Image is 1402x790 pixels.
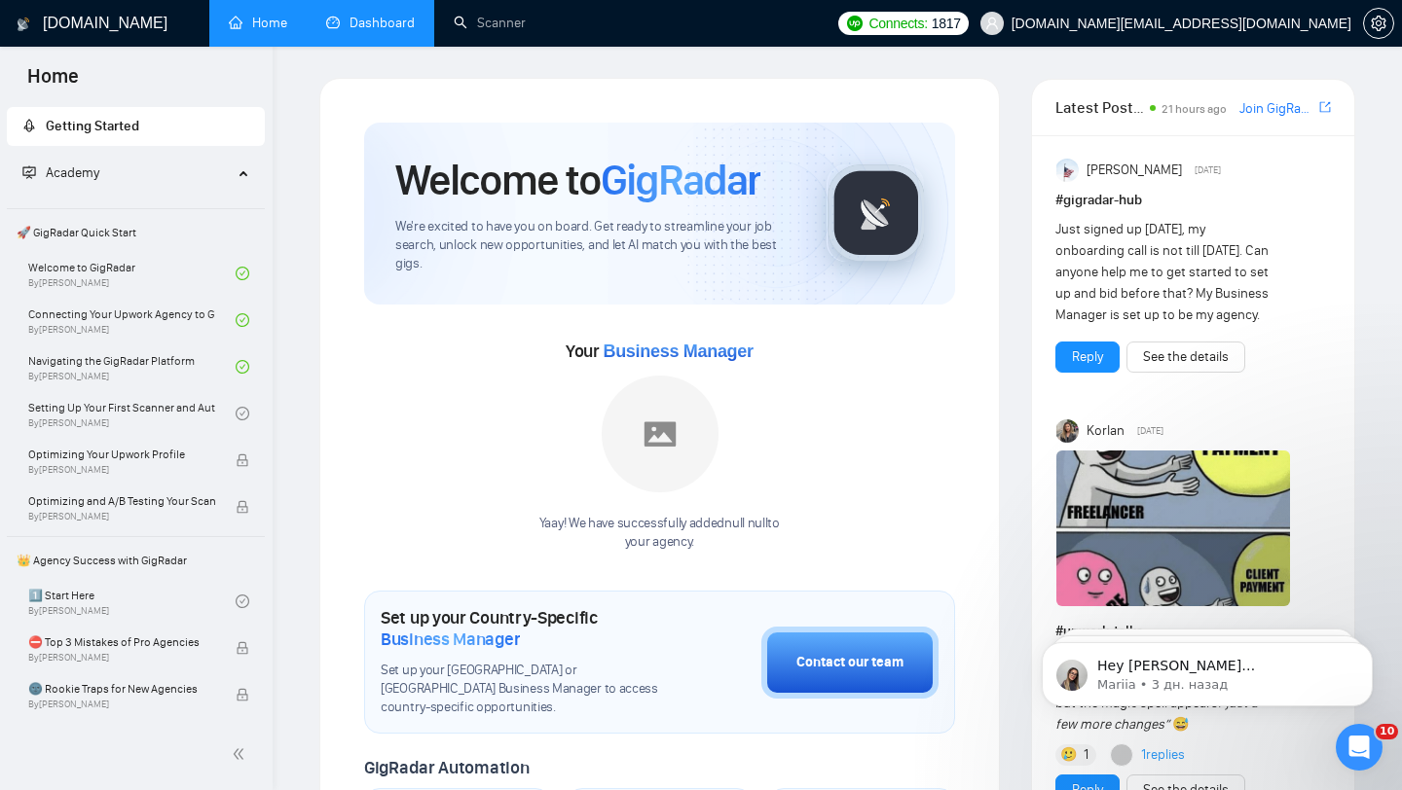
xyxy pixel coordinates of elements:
[539,533,780,552] p: your agency .
[28,699,215,710] span: By [PERSON_NAME]
[1162,102,1227,116] span: 21 hours ago
[381,607,664,650] h1: Set up your Country-Specific
[1056,419,1080,443] img: Korlan
[236,594,249,608] span: check-circle
[229,15,287,31] a: homeHome
[566,341,754,362] span: Your
[28,580,236,623] a: 1️⃣ Start HereBy[PERSON_NAME]
[28,392,236,435] a: Setting Up Your First Scanner and Auto-BidderBy[PERSON_NAME]
[28,464,215,476] span: By [PERSON_NAME]
[22,164,99,181] span: Academy
[395,218,795,273] span: We're excited to have you on board. Get ready to streamline your job search, unlock new opportuni...
[28,345,236,388] a: Navigating the GigRadar PlatformBy[PERSON_NAME]
[847,16,863,31] img: upwork-logo.png
[28,252,236,295] a: Welcome to GigRadarBy[PERSON_NAME]
[12,62,94,103] span: Home
[1126,341,1245,373] button: See the details
[381,628,520,650] span: Business Manager
[28,632,215,652] span: ⛔ Top 3 Mistakes of Pro Agencies
[236,688,249,701] span: lock
[1239,98,1315,120] a: Join GigRadar Slack Community
[1087,160,1182,181] span: [PERSON_NAME]
[1055,190,1331,211] h1: # gigradar-hub
[1363,16,1394,31] a: setting
[601,154,760,206] span: GigRadar
[326,15,415,31] a: dashboardDashboard
[1319,98,1331,117] a: export
[1055,341,1120,373] button: Reply
[1056,450,1290,606] img: F09G8LLN128-image.png
[868,13,927,34] span: Connects:
[1084,745,1088,765] span: 1
[932,13,961,34] span: 1817
[28,679,215,699] span: 🌚 Rookie Traps for New Agencies
[603,341,753,361] span: Business Manager
[1013,601,1402,737] iframe: Intercom notifications сообщение
[236,407,249,420] span: check-circle
[602,376,719,492] img: placeholder.png
[236,360,249,374] span: check-circle
[364,757,529,778] span: GigRadar Automation
[454,15,526,31] a: searchScanner
[28,652,215,664] span: By [PERSON_NAME]
[28,299,236,341] a: Connecting Your Upwork Agency to GigRadarBy[PERSON_NAME]
[236,313,249,327] span: check-circle
[7,107,265,146] li: Getting Started
[236,267,249,280] span: check-circle
[1056,159,1080,182] img: Anisuzzaman Khan
[1055,219,1276,326] div: Just signed up [DATE], my onboarding call is not till [DATE]. Can anyone help me to get started t...
[28,511,215,522] span: By [PERSON_NAME]
[236,500,249,514] span: lock
[9,541,263,580] span: 👑 Agency Success with GigRadar
[1060,744,1077,766] span: 🥲
[236,641,249,655] span: lock
[232,744,251,764] span: double-left
[1055,95,1144,120] span: Latest Posts from the GigRadar Community
[1364,16,1393,31] span: setting
[46,164,99,181] span: Academy
[1137,422,1163,440] span: [DATE]
[28,491,215,511] span: Optimizing and A/B Testing Your Scanner for Better Results
[539,515,780,552] div: Yaay! We have successfully added null null to
[1072,346,1103,368] a: Reply
[395,154,760,206] h1: Welcome to
[17,9,30,40] img: logo
[1195,162,1221,179] span: [DATE]
[1376,724,1398,739] span: 10
[381,662,664,717] span: Set up your [GEOGRAPHIC_DATA] or [GEOGRAPHIC_DATA] Business Manager to access country-specific op...
[1336,724,1383,771] iframe: Intercom live chat
[1319,99,1331,115] span: export
[46,118,139,134] span: Getting Started
[22,119,36,132] span: rocket
[28,445,215,464] span: Optimizing Your Upwork Profile
[1143,346,1229,368] a: See the details
[828,164,925,262] img: gigradar-logo.png
[985,17,999,30] span: user
[236,453,249,467] span: lock
[22,165,36,179] span: fund-projection-screen
[761,627,939,699] button: Contact our team
[1087,420,1125,442] span: Korlan
[9,213,263,252] span: 🚀 GigRadar Quick Start
[1363,8,1394,39] button: setting
[1141,745,1185,765] a: 1replies
[796,652,904,673] div: Contact our team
